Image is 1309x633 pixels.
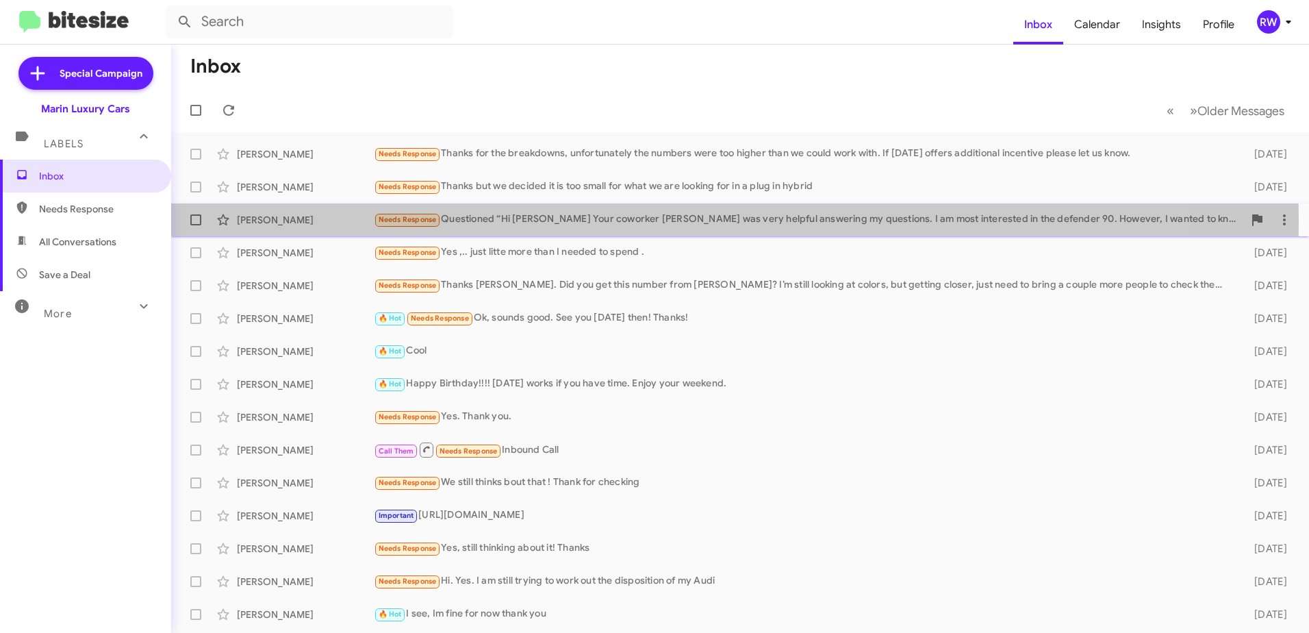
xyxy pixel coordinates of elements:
[1232,542,1298,556] div: [DATE]
[379,281,437,290] span: Needs Response
[374,475,1232,491] div: We still thinks bout that ! Thank for checking
[1167,102,1174,119] span: «
[44,308,72,320] span: More
[1232,246,1298,260] div: [DATE]
[1232,608,1298,621] div: [DATE]
[237,509,374,523] div: [PERSON_NAME]
[374,146,1232,162] div: Thanks for the breakdowns, unfortunately the numbers were too higher than we could work with. If ...
[379,447,414,456] span: Call Them
[60,66,142,80] span: Special Campaign
[1245,10,1294,34] button: RW
[379,577,437,586] span: Needs Response
[1232,312,1298,325] div: [DATE]
[1182,97,1293,125] button: Next
[190,55,241,77] h1: Inbox
[374,179,1232,195] div: Thanks but we decided it is too small for what we are looking for in a plug in hybrid
[39,169,155,183] span: Inbox
[237,575,374,588] div: [PERSON_NAME]
[1063,5,1131,45] a: Calendar
[44,138,84,150] span: Labels
[374,343,1232,359] div: Cool
[374,409,1232,425] div: Yes. Thank you.
[1232,410,1298,424] div: [DATE]
[379,149,437,158] span: Needs Response
[1159,97,1293,125] nav: Page navigation example
[374,606,1232,622] div: I see, Im fine for now thank you
[237,213,374,227] div: [PERSON_NAME]
[237,542,374,556] div: [PERSON_NAME]
[237,608,374,621] div: [PERSON_NAME]
[39,235,116,249] span: All Conversations
[1232,443,1298,457] div: [DATE]
[379,412,437,421] span: Needs Response
[1197,103,1284,119] span: Older Messages
[440,447,498,456] span: Needs Response
[374,508,1232,523] div: [URL][DOMAIN_NAME]
[379,182,437,191] span: Needs Response
[1158,97,1182,125] button: Previous
[379,380,402,388] span: 🔥 Hot
[379,544,437,553] span: Needs Response
[1232,509,1298,523] div: [DATE]
[1232,345,1298,358] div: [DATE]
[379,347,402,356] span: 🔥 Hot
[237,312,374,325] div: [PERSON_NAME]
[374,277,1232,293] div: Thanks [PERSON_NAME]. Did you get this number from [PERSON_NAME]? I’m still looking at colors, bu...
[379,215,437,224] span: Needs Response
[1232,575,1298,588] div: [DATE]
[411,314,469,323] span: Needs Response
[237,410,374,424] div: [PERSON_NAME]
[1192,5,1245,45] a: Profile
[374,376,1232,392] div: Happy Birthday!!!! [DATE] works if you have time. Enjoy your weekend.
[1232,147,1298,161] div: [DATE]
[41,102,130,116] div: Marin Luxury Cars
[374,573,1232,589] div: Hi. Yes. I am still trying to work out the disposition of my Audi
[237,246,374,260] div: [PERSON_NAME]
[237,476,374,490] div: [PERSON_NAME]
[39,202,155,216] span: Needs Response
[237,443,374,457] div: [PERSON_NAME]
[379,248,437,257] span: Needs Response
[1232,180,1298,194] div: [DATE]
[379,314,402,323] span: 🔥 Hot
[39,268,90,282] span: Save a Deal
[379,478,437,487] span: Needs Response
[166,5,453,38] input: Search
[374,541,1232,556] div: Yes, still thinking about it! Thanks
[1131,5,1192,45] a: Insights
[18,57,153,90] a: Special Campaign
[374,310,1232,326] div: Ok, sounds good. See you [DATE] then! Thanks!
[1190,102,1197,119] span: »
[1257,10,1280,34] div: RW
[237,377,374,391] div: [PERSON_NAME]
[374,212,1243,227] div: Questioned “Hi [PERSON_NAME] Your coworker [PERSON_NAME] was very helpful answering my questions....
[374,245,1232,260] div: Yes ,.. just litte more than I needed to spend .
[1232,476,1298,490] div: [DATE]
[237,180,374,194] div: [PERSON_NAME]
[237,345,374,358] div: [PERSON_NAME]
[237,279,374,293] div: [PERSON_NAME]
[374,441,1232,458] div: Inbound Call
[1232,279,1298,293] div: [DATE]
[379,610,402,619] span: 🔥 Hot
[379,511,414,520] span: Important
[1013,5,1063,45] a: Inbox
[1232,377,1298,391] div: [DATE]
[237,147,374,161] div: [PERSON_NAME]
